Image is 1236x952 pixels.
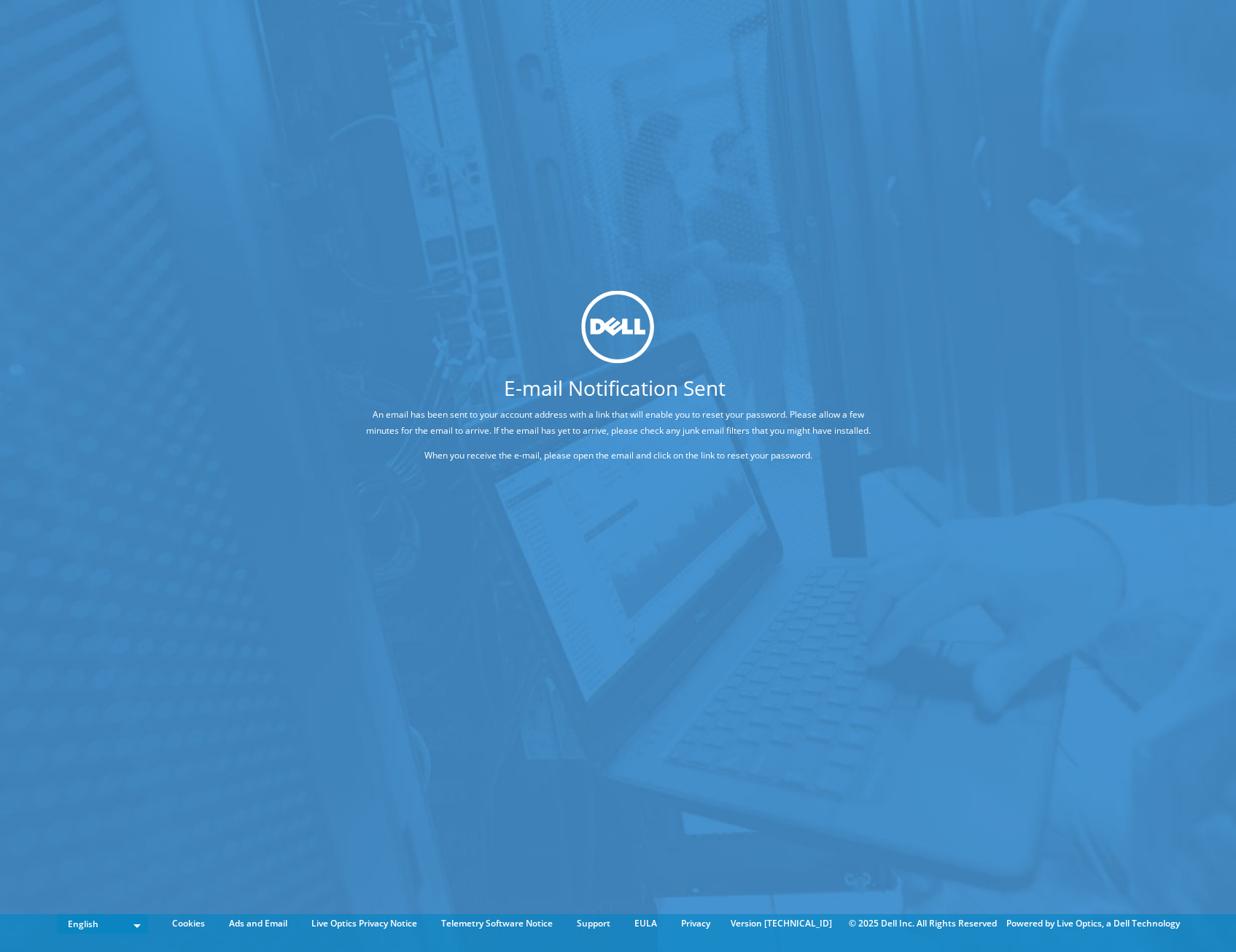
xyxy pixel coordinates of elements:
li: © 2025 Dell Inc. All Rights Reserved [842,916,1004,932]
img: dell_svg_logo.svg [582,291,655,364]
p: When you receive the e-mail, please open the email and click on the link to reset your password. [364,448,873,464]
h1: E-mail Notification Sent [309,378,920,398]
li: Version [TECHNICAL_ID] [723,916,839,932]
a: Ads and Email [218,916,298,932]
a: Telemetry Software Notice [430,916,564,932]
a: Cookies [161,916,216,932]
li: Powered by Live Optics, a Dell Technology [1006,916,1180,932]
a: Live Optics Privacy Notice [300,916,428,932]
a: Privacy [670,916,721,932]
p: An email has been sent to your account address with a link that will enable you to reset your pas... [364,407,873,439]
a: EULA [623,916,668,932]
a: Support [566,916,621,932]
